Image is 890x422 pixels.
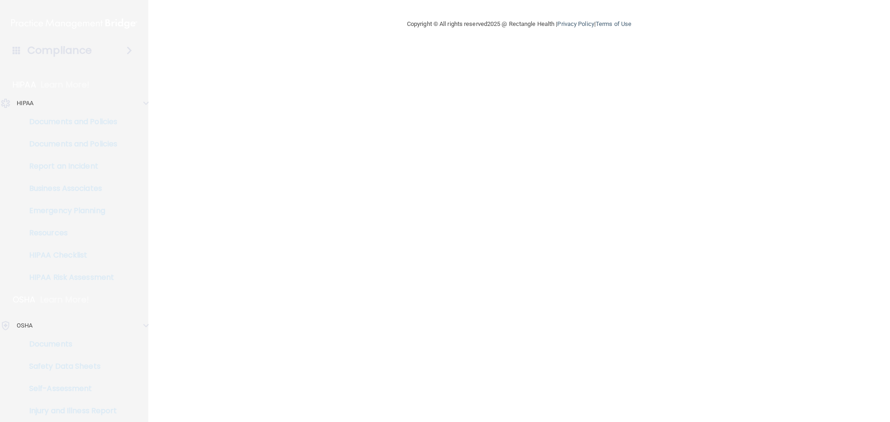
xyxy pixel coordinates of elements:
a: Terms of Use [596,20,631,27]
div: Copyright © All rights reserved 2025 @ Rectangle Health | | [350,9,688,39]
p: Documents and Policies [6,139,133,149]
p: Business Associates [6,184,133,193]
p: HIPAA Checklist [6,251,133,260]
img: PMB logo [11,14,137,33]
p: HIPAA Risk Assessment [6,273,133,282]
p: Report an Incident [6,162,133,171]
a: Privacy Policy [557,20,594,27]
p: HIPAA [17,98,34,109]
p: Injury and Illness Report [6,406,133,416]
p: Documents [6,340,133,349]
p: OSHA [13,294,36,305]
p: Emergency Planning [6,206,133,215]
p: Safety Data Sheets [6,362,133,371]
p: Documents and Policies [6,117,133,126]
p: Self-Assessment [6,384,133,393]
p: HIPAA [13,79,36,90]
p: Resources [6,228,133,238]
p: Learn More! [41,79,90,90]
p: Learn More! [40,294,89,305]
h4: Compliance [27,44,92,57]
p: OSHA [17,320,32,331]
